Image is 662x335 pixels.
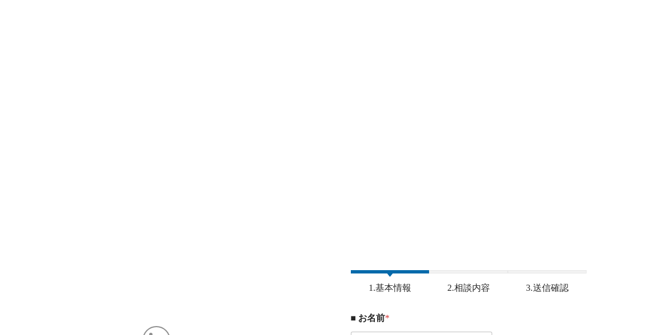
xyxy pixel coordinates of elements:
span: 3.送信確認 [518,282,577,293]
span: 2.相談内容 [439,282,498,293]
span: 3 [508,270,587,273]
label: ■ お名前 [351,313,587,323]
span: 2 [429,270,508,273]
span: 1.基本情報 [360,282,420,293]
span: 1 [351,270,430,273]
